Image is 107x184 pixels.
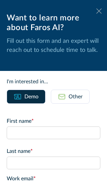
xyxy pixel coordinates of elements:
[7,13,100,33] div: Want to learn more about Faros AI?
[7,117,100,125] label: First name
[7,175,100,183] label: Work email
[7,78,100,86] div: I'm interested in...
[69,93,83,101] div: Other
[24,93,38,101] div: Demo
[7,147,100,155] label: Last name
[7,37,100,55] p: Fill out this form and an expert will reach out to schedule time to talk.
